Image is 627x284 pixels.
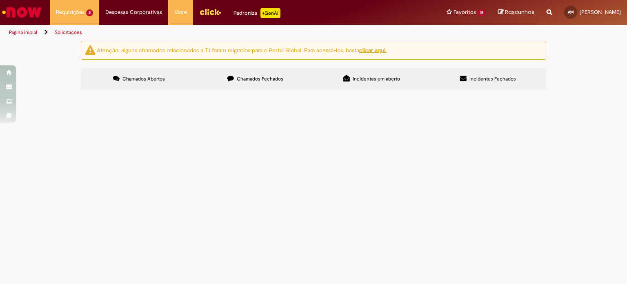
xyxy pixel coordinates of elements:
[233,8,280,18] div: Padroniza
[122,76,165,82] span: Chamados Abertos
[56,8,84,16] span: Requisições
[469,76,516,82] span: Incidentes Fechados
[359,46,387,54] a: clicar aqui.
[1,4,43,20] img: ServiceNow
[174,8,187,16] span: More
[9,29,37,36] a: Página inicial
[199,6,221,18] img: click_logo_yellow_360x200.png
[580,9,621,16] span: [PERSON_NAME]
[97,46,387,54] ng-bind-html: Atenção: alguns chamados relacionados a T.I foram migrados para o Portal Global. Para acessá-los,...
[105,8,162,16] span: Despesas Corporativas
[237,76,283,82] span: Chamados Fechados
[86,9,93,16] span: 2
[505,8,534,16] span: Rascunhos
[6,25,412,40] ul: Trilhas de página
[353,76,400,82] span: Incidentes em aberto
[478,9,486,16] span: 15
[498,9,534,16] a: Rascunhos
[260,8,280,18] p: +GenAi
[568,9,574,15] span: AM
[454,8,476,16] span: Favoritos
[55,29,82,36] a: Solicitações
